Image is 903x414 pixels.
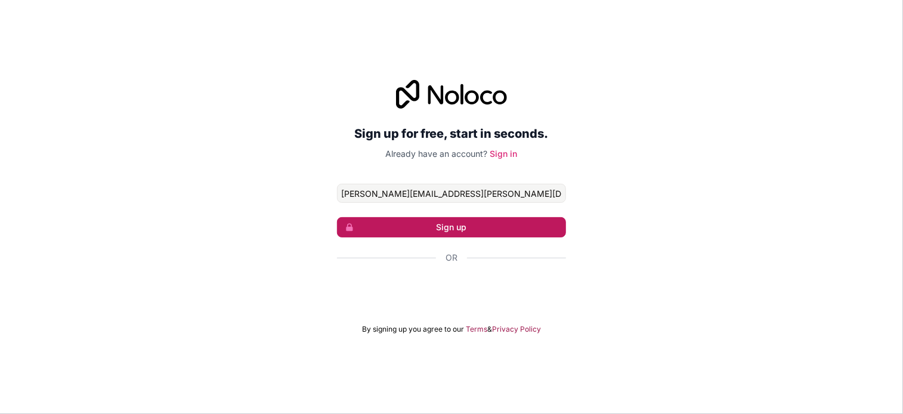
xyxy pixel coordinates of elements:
iframe: Sign in with Google Button [331,277,572,303]
span: Or [446,252,457,264]
h2: Sign up for free, start in seconds. [337,123,566,144]
span: Already have an account? [386,149,488,159]
span: By signing up you agree to our [362,325,464,334]
button: Sign up [337,217,566,237]
span: & [487,325,492,334]
a: Sign in [490,149,518,159]
input: Email address [337,184,566,203]
a: Privacy Policy [492,325,541,334]
a: Terms [466,325,487,334]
